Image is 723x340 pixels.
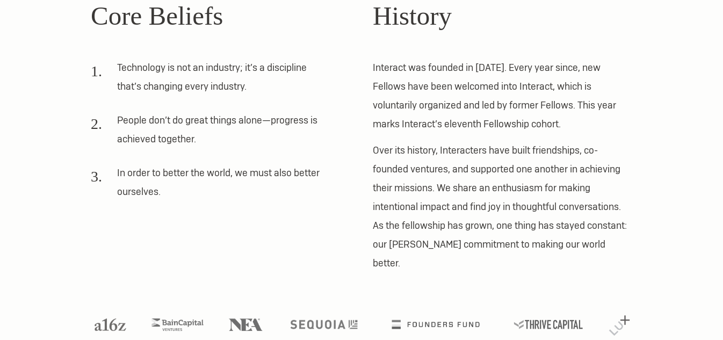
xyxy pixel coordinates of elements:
p: Over its history, Interacters have built friendships, co-founded ventures, and supported one anot... [373,141,632,272]
img: Thrive Capital logo [514,320,583,329]
p: Interact was founded in [DATE]. Every year since, new Fellows have been welcomed into Interact, w... [373,58,632,133]
li: People don’t do great things alone—progress is achieved together. [91,111,328,156]
li: Technology is not an industry; it’s a discipline that’s changing every industry. [91,58,328,103]
img: Founders Fund logo [392,320,479,329]
img: Lux Capital logo [609,315,630,336]
img: Sequoia logo [290,320,357,329]
img: Bain Capital Ventures logo [151,319,203,331]
li: In order to better the world, we must also better ourselves. [91,163,328,208]
img: NEA logo [229,319,263,331]
img: A16Z logo [95,319,126,331]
